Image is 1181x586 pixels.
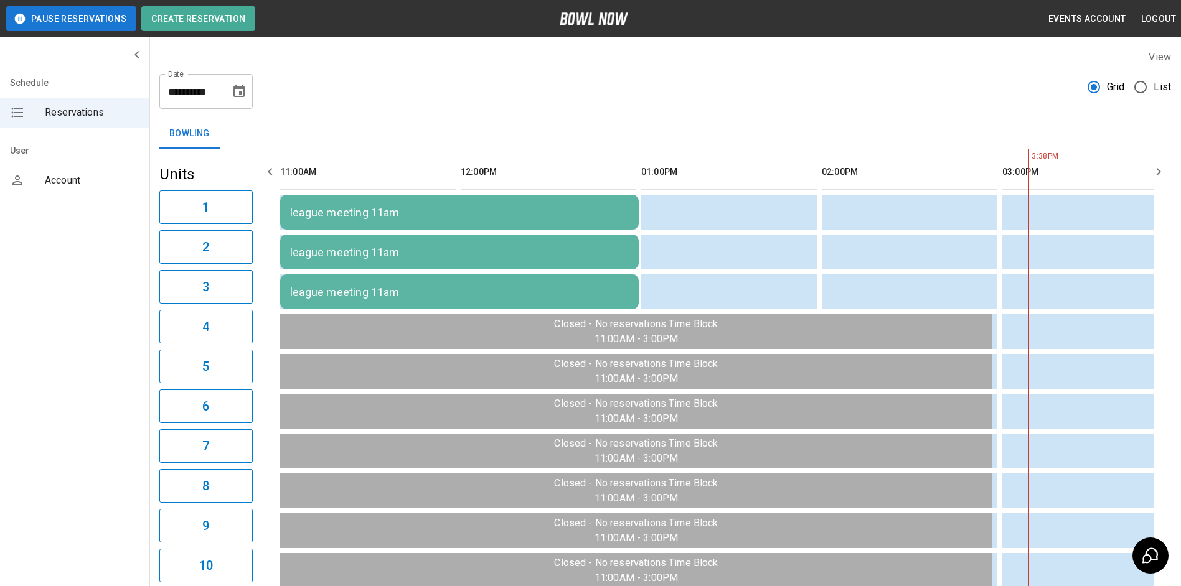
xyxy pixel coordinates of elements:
div: inventory tabs [159,119,1171,149]
h6: 6 [202,396,209,416]
div: league meeting 11am [290,286,629,299]
th: 12:00PM [461,154,636,190]
h6: 5 [202,356,209,376]
h6: 3 [202,277,209,297]
h6: 1 [202,197,209,217]
button: Events Account [1043,7,1131,30]
h6: 9 [202,516,209,536]
button: 1 [159,190,253,224]
span: 3:38PM [1028,151,1032,163]
label: View [1149,51,1171,63]
div: league meeting 11am [290,206,629,219]
button: 6 [159,389,253,423]
button: 10 [159,549,253,582]
button: Logout [1136,7,1181,30]
button: Pause Reservations [6,6,136,31]
button: 3 [159,270,253,304]
h6: 8 [202,476,209,496]
span: Grid [1107,80,1125,95]
button: 9 [159,509,253,542]
button: 7 [159,429,253,463]
h6: 7 [202,436,209,456]
span: List [1154,80,1171,95]
th: 02:00PM [822,154,997,190]
button: 2 [159,230,253,264]
h6: 10 [199,556,213,575]
span: Reservations [45,105,139,120]
h5: Units [159,164,253,184]
button: Bowling [159,119,220,149]
th: 11:00AM [280,154,456,190]
span: Account [45,173,139,188]
button: 4 [159,310,253,343]
button: 8 [159,469,253,503]
button: Create Reservation [141,6,255,31]
th: 01:00PM [641,154,817,190]
div: league meeting 11am [290,246,629,259]
button: Choose date, selected date is Aug 15, 2025 [227,79,252,104]
h6: 2 [202,237,209,257]
h6: 4 [202,317,209,337]
img: logo [560,12,628,25]
button: 5 [159,350,253,383]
